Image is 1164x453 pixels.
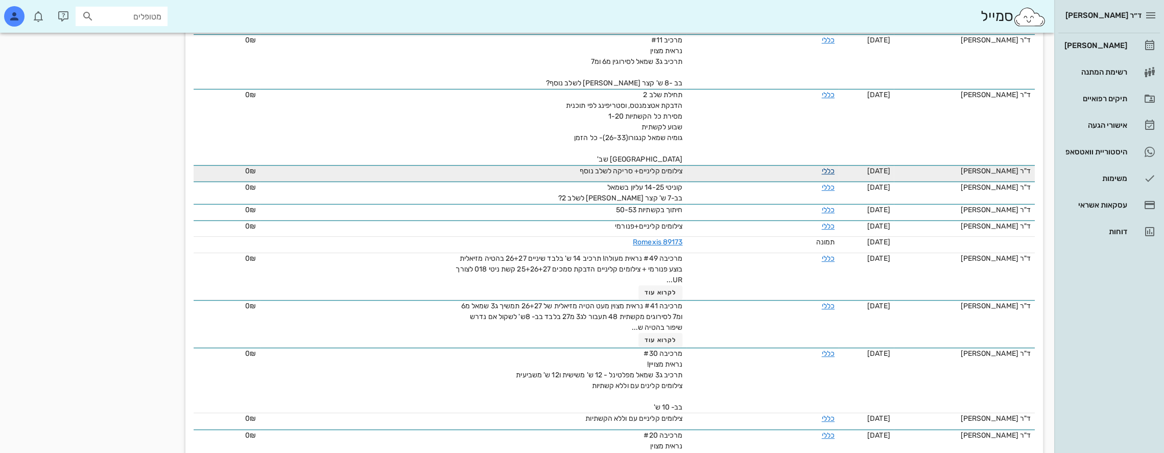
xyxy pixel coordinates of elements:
img: SmileCloud logo [1013,7,1046,27]
span: תמונה [816,238,835,246]
div: ד"ר [PERSON_NAME] [898,205,1031,215]
div: ד"ר [PERSON_NAME] [898,253,1031,264]
a: כללי [821,302,834,310]
a: היסטוריית וואטסאפ [1058,140,1160,164]
a: תיקים רפואיים [1058,86,1160,111]
span: 0₪ [245,206,256,214]
span: חיתוך בקשתיות 50-53 [615,206,682,214]
a: כללי [821,431,834,440]
span: תחילת שלב 2 הדבקת אטצמנטס, וסטריפינג לפי תוכנית מסירת כל הקשתיות 1-20 שבוע לקשתית גומיה שמאל קנגו... [566,90,683,164]
span: 0₪ [245,414,256,423]
div: משימות [1062,174,1127,183]
a: אישורי הגעה [1058,113,1160,138]
div: ד"ר [PERSON_NAME] [898,89,1031,100]
span: קוניטי 14-25 עליון בשמאל בב-7 ש' קצר [PERSON_NAME] לשלב 2? [558,183,682,202]
a: כללי [821,167,834,175]
span: [DATE] [867,414,890,423]
a: דוחות [1058,219,1160,244]
span: 0₪ [245,254,256,263]
div: ד"ר [PERSON_NAME] [898,348,1031,359]
a: Romexis 89173 [633,238,682,246]
div: [PERSON_NAME] [1062,41,1127,50]
div: רשימת המתנה [1062,68,1127,76]
span: [DATE] [867,36,890,44]
div: עסקאות אשראי [1062,201,1127,209]
span: [DATE] [867,167,890,175]
span: [DATE] [867,431,890,440]
div: סמייל [980,6,1046,28]
div: אישורי הגעה [1062,121,1127,129]
div: ד"ר [PERSON_NAME] [898,430,1031,441]
span: [DATE] [867,349,890,358]
span: [DATE] [867,206,890,214]
div: תיקים רפואיים [1062,95,1127,103]
span: מרכיבה #41 נראית מצוין מעט הטיה מזיאלית של 26+27 תמשיך ג3 שמאל מ6 ומ7 לסירוגים מקשתית 48 תעבור לג... [461,302,683,332]
a: כללי [821,183,834,192]
span: [DATE] [867,254,890,263]
a: משימות [1058,166,1160,191]
span: [DATE] [867,183,890,192]
div: ד"ר [PERSON_NAME] [898,166,1031,176]
span: [DATE] [867,90,890,99]
span: ד״ר [PERSON_NAME] [1065,11,1142,20]
span: [DATE] [867,222,890,231]
div: ד"ר [PERSON_NAME] [898,221,1031,232]
a: רשימת המתנה [1058,60,1160,84]
span: 0₪ [245,302,256,310]
a: כללי [821,90,834,99]
span: תג [30,8,36,14]
div: דוחות [1062,228,1127,236]
div: ד"ר [PERSON_NAME] [898,413,1031,424]
span: לקרוא עוד [645,336,676,344]
a: כללי [821,222,834,231]
span: 0₪ [245,222,256,231]
button: לקרוא עוד [638,333,683,347]
a: כללי [821,414,834,423]
div: ד"ר [PERSON_NAME] [898,35,1031,46]
div: ד"ר [PERSON_NAME] [898,301,1031,311]
a: עסקאות אשראי [1058,193,1160,217]
span: [DATE] [867,238,890,246]
a: כללי [821,206,834,214]
span: 0₪ [245,36,256,44]
span: [DATE] [867,302,890,310]
span: צילומים קליניים עם וללא הקשתיות [585,414,682,423]
span: צילומים קליניים+פנורמי [615,222,682,231]
div: היסטוריית וואטסאפ [1062,148,1127,156]
span: 0₪ [245,90,256,99]
a: כללי [821,254,834,263]
span: 0₪ [245,431,256,440]
span: לקרוא עוד [645,289,676,296]
button: לקרוא עוד [638,285,683,300]
span: 0₪ [245,167,256,175]
a: כללי [821,349,834,358]
span: צילומים קליניים+ סריקה לשלב נוסף [580,167,682,175]
span: 0₪ [245,183,256,192]
span: מרכיבה #49 נראית מעולה! תרכיב 14 ש' בלבד שיניים 26+27 בהטיה מזיאלית בוצע פנורמי + צילומים קליניים... [456,254,682,284]
span: 0₪ [245,349,256,358]
span: מרכיב #11 נראית מצוין תרכיב ג3 שמאל לסירוגין מ6 ומ7 בב -8 ש' קצר [PERSON_NAME] לשלב נוסף? [546,36,683,87]
a: כללי [821,36,834,44]
a: [PERSON_NAME] [1058,33,1160,58]
div: ד"ר [PERSON_NAME] [898,182,1031,193]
